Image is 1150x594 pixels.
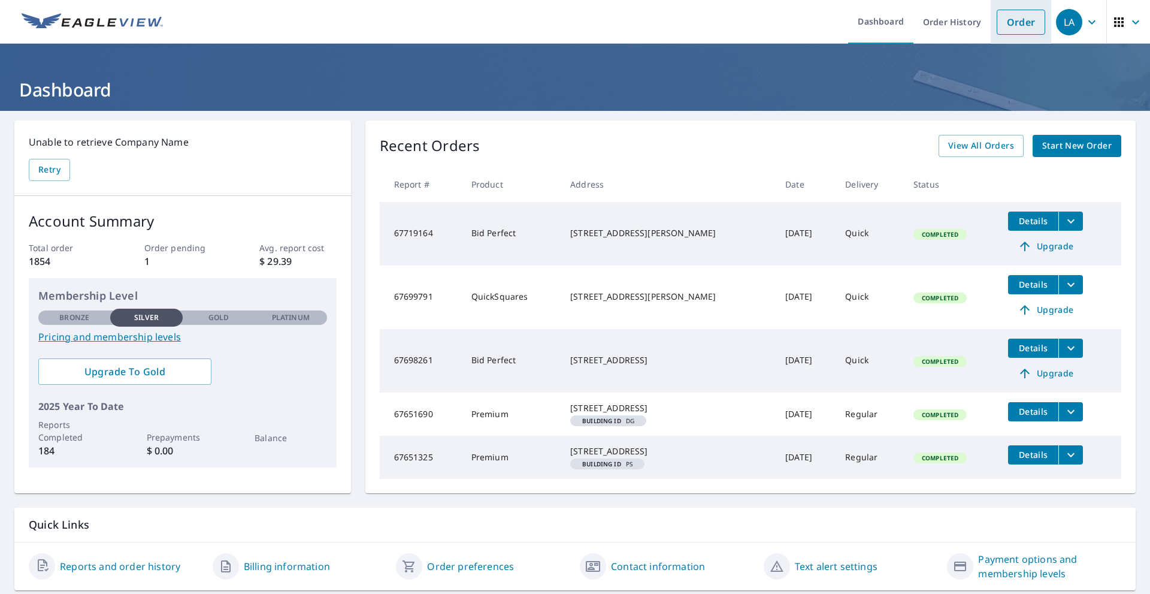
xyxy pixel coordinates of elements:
a: Reports and order history [60,559,180,574]
td: Quick [836,202,904,266]
p: 184 [38,444,110,458]
img: EV Logo [22,13,163,31]
th: Date [776,167,836,202]
div: [STREET_ADDRESS][PERSON_NAME] [570,227,766,239]
p: Recent Orders [380,135,480,157]
td: 67651690 [380,393,462,436]
th: Status [904,167,998,202]
p: 1854 [29,254,105,269]
p: $ 29.39 [259,254,336,269]
span: Upgrade To Gold [48,365,202,378]
a: Order [997,10,1045,35]
td: 67698261 [380,329,462,393]
button: filesDropdownBtn-67651325 [1058,445,1083,465]
button: filesDropdownBtn-67651690 [1058,402,1083,421]
button: Retry [29,159,70,181]
td: Quick [836,266,904,329]
td: 67719164 [380,202,462,266]
div: [STREET_ADDRESS][PERSON_NAME] [570,291,766,303]
p: Order pending [144,242,221,254]
td: [DATE] [776,329,836,393]
a: Upgrade [1008,237,1083,256]
a: Upgrade [1008,300,1083,319]
a: Upgrade [1008,364,1083,383]
td: 67651325 [380,436,462,479]
a: Text alert settings [795,559,877,574]
td: Bid Perfect [462,202,561,266]
td: 67699791 [380,266,462,329]
a: Payment options and membership levels [978,552,1121,581]
p: Membership Level [38,288,327,304]
td: [DATE] [776,266,836,329]
th: Report # [380,167,462,202]
p: Bronze [59,312,89,323]
span: Retry [38,162,60,177]
button: detailsBtn-67698261 [1008,339,1058,358]
td: [DATE] [776,436,836,479]
td: Regular [836,393,904,436]
a: Contact information [611,559,705,574]
span: Completed [915,294,966,302]
div: [STREET_ADDRESS] [570,445,766,457]
span: DG [575,418,641,424]
span: Start New Order [1042,138,1112,153]
a: Start New Order [1033,135,1121,157]
span: Completed [915,357,966,366]
a: Billing information [244,559,330,574]
button: filesDropdownBtn-67698261 [1058,339,1083,358]
p: Total order [29,242,105,254]
span: Details [1015,279,1051,290]
span: View All Orders [948,138,1014,153]
span: PS [575,461,640,467]
p: 2025 Year To Date [38,399,327,414]
span: Completed [915,411,966,419]
p: $ 0.00 [147,444,219,458]
a: Upgrade To Gold [38,358,211,385]
p: Balance [255,432,326,444]
button: filesDropdownBtn-67699791 [1058,275,1083,294]
td: Premium [462,393,561,436]
th: Address [561,167,776,202]
button: filesDropdownBtn-67719164 [1058,212,1083,231]
span: Upgrade [1015,303,1076,317]
span: Upgrade [1015,366,1076,381]
a: Pricing and membership levels [38,330,327,344]
a: View All Orders [939,135,1024,157]
span: Details [1015,215,1051,227]
span: Details [1015,342,1051,354]
td: Quick [836,329,904,393]
em: Building ID [582,461,621,467]
h1: Dashboard [14,77,1136,102]
a: Order preferences [427,559,514,574]
th: Product [462,167,561,202]
p: Prepayments [147,431,219,444]
td: Bid Perfect [462,329,561,393]
td: QuickSquares [462,266,561,329]
button: detailsBtn-67699791 [1008,275,1058,294]
button: detailsBtn-67651325 [1008,445,1058,465]
p: Gold [208,312,229,323]
div: [STREET_ADDRESS] [570,402,766,414]
p: Unable to retrieve Company Name [29,135,337,149]
button: detailsBtn-67719164 [1008,212,1058,231]
div: LA [1056,9,1082,35]
em: Building ID [582,418,621,424]
p: 1 [144,254,221,269]
span: Details [1015,449,1051,460]
button: detailsBtn-67651690 [1008,402,1058,421]
th: Delivery [836,167,904,202]
span: Completed [915,230,966,239]
td: [DATE] [776,393,836,436]
div: [STREET_ADDRESS] [570,354,766,366]
p: Silver [134,312,159,323]
p: Account Summary [29,210,337,232]
span: Completed [915,454,966,462]
p: Quick Links [29,517,1121,532]
span: Details [1015,406,1051,417]
td: Regular [836,436,904,479]
td: Premium [462,436,561,479]
p: Avg. report cost [259,242,336,254]
td: [DATE] [776,202,836,266]
p: Platinum [272,312,310,323]
span: Upgrade [1015,239,1076,254]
